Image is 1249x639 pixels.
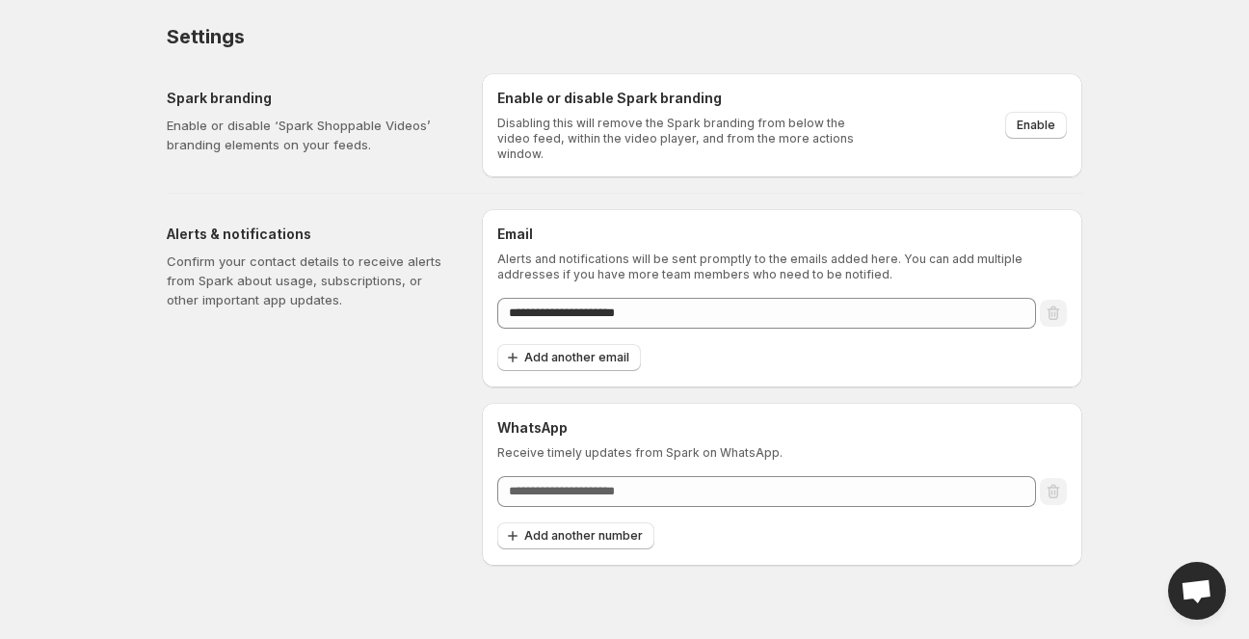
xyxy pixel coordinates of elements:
p: Receive timely updates from Spark on WhatsApp. [497,445,1067,461]
button: Add another email [497,344,641,371]
h6: Email [497,225,1067,244]
h5: Spark branding [167,89,451,108]
h6: WhatsApp [497,418,1067,438]
span: Add another email [524,350,629,365]
span: Settings [167,25,244,48]
p: Alerts and notifications will be sent promptly to the emails added here. You can add multiple add... [497,252,1067,282]
span: Enable [1017,118,1055,133]
h6: Enable or disable Spark branding [497,89,866,108]
a: Open chat [1168,562,1226,620]
p: Enable or disable ‘Spark Shoppable Videos’ branding elements on your feeds. [167,116,451,154]
p: Disabling this will remove the Spark branding from below the video feed, within the video player,... [497,116,866,162]
h5: Alerts & notifications [167,225,451,244]
button: Add another number [497,522,654,549]
button: Enable [1005,112,1067,139]
span: Add another number [524,528,643,544]
p: Confirm your contact details to receive alerts from Spark about usage, subscriptions, or other im... [167,252,451,309]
